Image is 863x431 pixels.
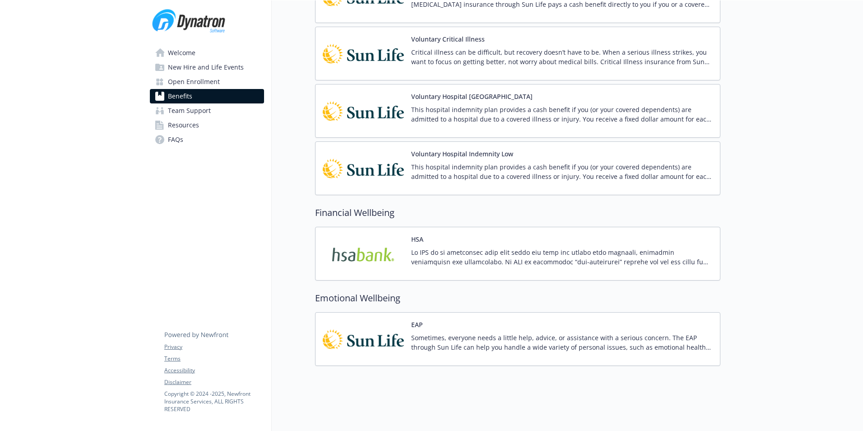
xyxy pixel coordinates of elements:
[164,390,264,413] p: Copyright © 2024 - 2025 , Newfront Insurance Services, ALL RIGHTS RESERVED
[411,105,713,124] p: This hospital indemnity plan provides a cash benefit if you (or your covered dependents) are admi...
[411,248,713,267] p: Lo IPS do si ametconsec adip elit seddo eiu temp inc utlabo etdo magnaali, enimadmin veniamquisn ...
[323,149,404,187] img: Sun Life Financial carrier logo
[315,291,720,305] h2: Emotional Wellbeing
[150,118,264,132] a: Resources
[168,60,244,75] span: New Hire and Life Events
[164,378,264,386] a: Disclaimer
[323,34,404,73] img: Sun Life Financial carrier logo
[315,206,720,220] h2: Financial Wellbeing
[168,89,192,103] span: Benefits
[411,34,485,44] button: Voluntary Critical Illness
[411,149,513,159] button: Voluntary Hospital Indemnity Low
[150,132,264,147] a: FAQs
[164,366,264,375] a: Accessibility
[150,89,264,103] a: Benefits
[168,118,199,132] span: Resources
[411,162,713,181] p: This hospital indemnity plan provides a cash benefit if you (or your covered dependents) are admi...
[411,47,713,66] p: Critical illness can be difficult, but recovery doesn’t have to be. When a serious illness strike...
[168,75,220,89] span: Open Enrollment
[150,46,264,60] a: Welcome
[168,132,183,147] span: FAQs
[323,234,404,273] img: HSA Bank carrier logo
[164,343,264,351] a: Privacy
[164,355,264,363] a: Terms
[411,320,423,329] button: EAP
[411,333,713,352] p: Sometimes, everyone needs a little help, advice, or assistance with a serious concern. The EAP th...
[150,75,264,89] a: Open Enrollment
[168,103,211,118] span: Team Support
[168,46,195,60] span: Welcome
[323,92,404,130] img: Sun Life Financial carrier logo
[411,92,533,101] button: Voluntary Hospital [GEOGRAPHIC_DATA]
[411,234,423,244] button: HSA
[150,103,264,118] a: Team Support
[323,320,404,358] img: Sun Life Financial carrier logo
[150,60,264,75] a: New Hire and Life Events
